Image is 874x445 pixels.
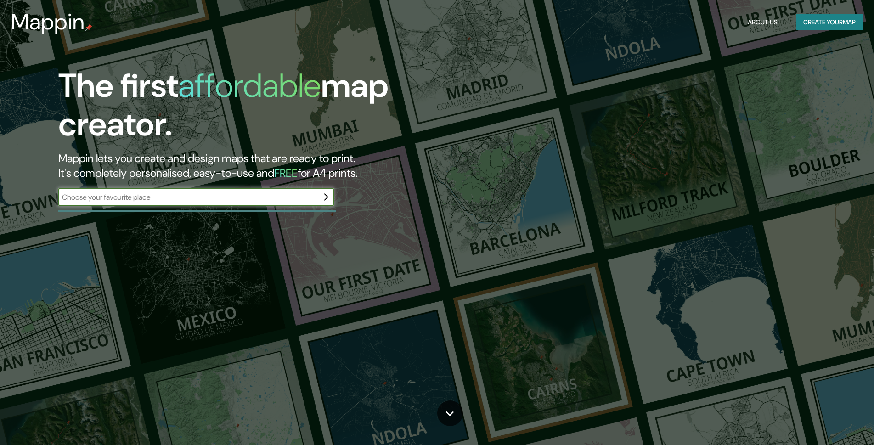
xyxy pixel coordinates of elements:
h1: affordable [178,64,321,107]
h3: Mappin [11,9,85,35]
h1: The first map creator. [58,67,496,151]
button: About Us [744,14,781,31]
img: mappin-pin [85,24,92,31]
button: Create yourmap [796,14,863,31]
h5: FREE [274,166,298,180]
h2: Mappin lets you create and design maps that are ready to print. It's completely personalised, eas... [58,151,496,180]
input: Choose your favourite place [58,192,316,203]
